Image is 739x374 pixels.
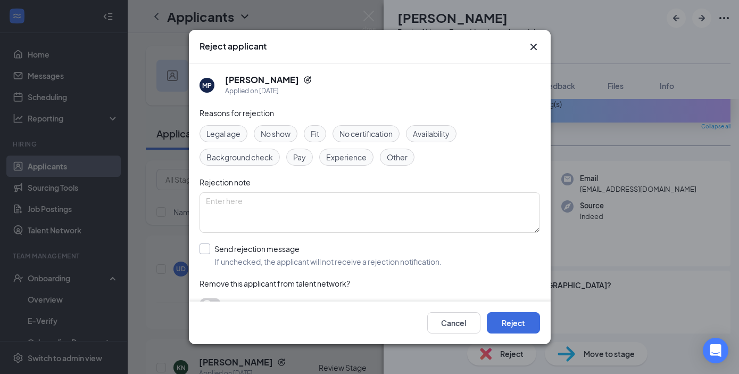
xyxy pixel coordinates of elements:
[200,40,267,52] h3: Reject applicant
[206,128,240,140] span: Legal age
[261,128,290,140] span: No show
[311,128,319,140] span: Fit
[387,151,408,163] span: Other
[202,81,212,90] div: MP
[200,177,251,187] span: Rejection note
[225,298,238,311] span: Yes
[200,279,350,288] span: Remove this applicant from talent network?
[527,40,540,53] button: Close
[326,151,367,163] span: Experience
[527,40,540,53] svg: Cross
[487,312,540,334] button: Reject
[225,86,312,96] div: Applied on [DATE]
[339,128,393,140] span: No certification
[427,312,480,334] button: Cancel
[293,151,306,163] span: Pay
[413,128,450,140] span: Availability
[200,108,274,118] span: Reasons for rejection
[225,74,299,86] h5: [PERSON_NAME]
[703,338,728,363] div: Open Intercom Messenger
[303,76,312,84] svg: Reapply
[206,151,273,163] span: Background check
